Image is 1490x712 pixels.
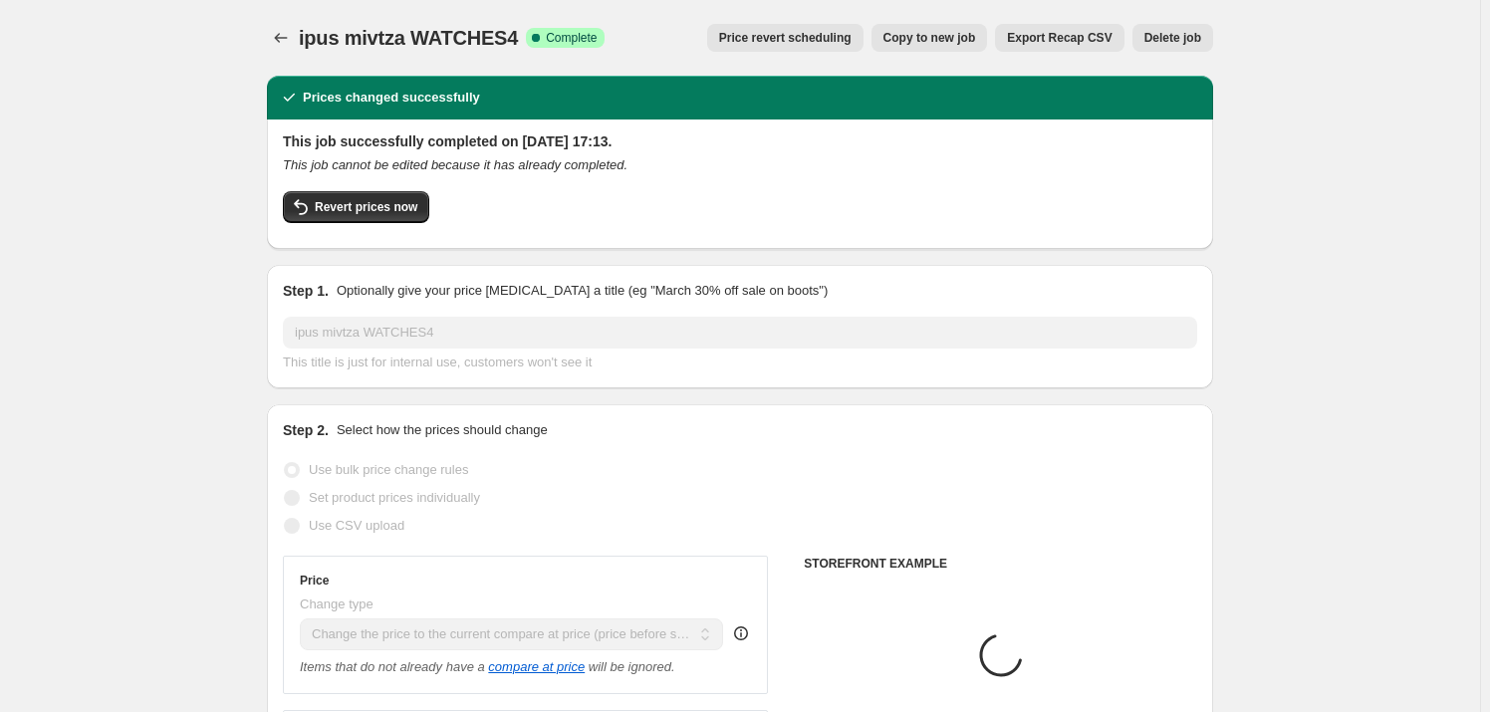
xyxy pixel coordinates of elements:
[309,490,480,505] span: Set product prices individually
[589,659,675,674] i: will be ignored.
[1144,30,1201,46] span: Delete job
[300,596,373,611] span: Change type
[283,131,1197,151] h2: This job successfully completed on [DATE] 17:13.
[337,281,828,301] p: Optionally give your price [MEDICAL_DATA] a title (eg "March 30% off sale on boots")
[283,157,627,172] i: This job cannot be edited because it has already completed.
[719,30,852,46] span: Price revert scheduling
[707,24,864,52] button: Price revert scheduling
[309,462,468,477] span: Use bulk price change rules
[283,191,429,223] button: Revert prices now
[309,518,404,533] span: Use CSV upload
[283,281,329,301] h2: Step 1.
[315,199,417,215] span: Revert prices now
[300,659,485,674] i: Items that do not already have a
[337,420,548,440] p: Select how the prices should change
[283,355,592,369] span: This title is just for internal use, customers won't see it
[267,24,295,52] button: Price change jobs
[995,24,1123,52] button: Export Recap CSV
[299,27,518,49] span: ipus mivtza WATCHES4
[871,24,988,52] button: Copy to new job
[488,659,585,674] button: compare at price
[546,30,597,46] span: Complete
[303,88,480,108] h2: Prices changed successfully
[804,556,1197,572] h6: STOREFRONT EXAMPLE
[1132,24,1213,52] button: Delete job
[283,420,329,440] h2: Step 2.
[300,573,329,589] h3: Price
[731,623,751,643] div: help
[883,30,976,46] span: Copy to new job
[283,317,1197,349] input: 30% off holiday sale
[1007,30,1112,46] span: Export Recap CSV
